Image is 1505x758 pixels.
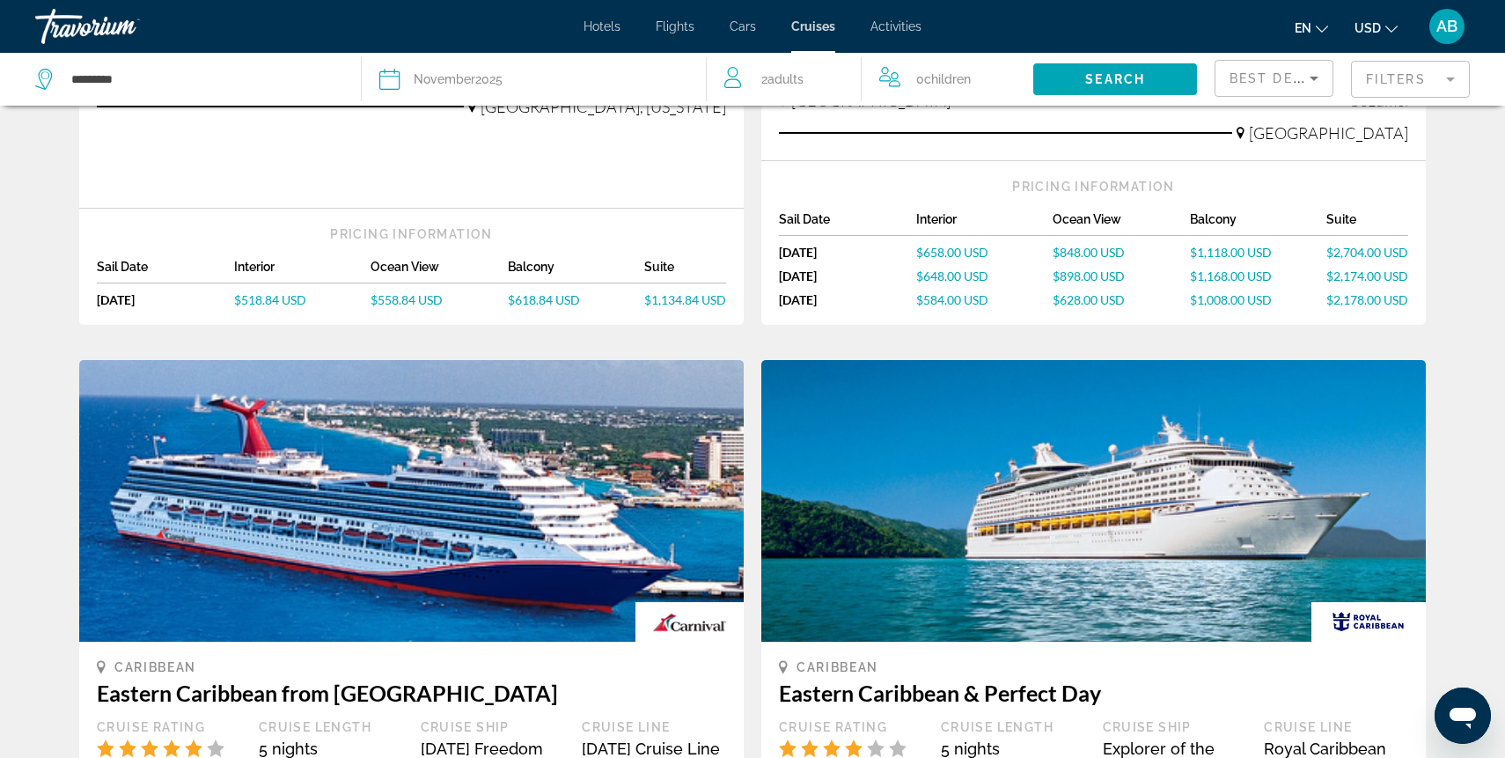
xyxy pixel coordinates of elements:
[779,680,1408,706] h3: Eastern Caribbean & Perfect Day
[779,245,916,260] div: [DATE]
[916,245,1053,260] a: $658.00 USD
[97,292,234,307] div: [DATE]
[916,269,1053,283] a: $648.00 USD
[1295,15,1328,40] button: Change language
[379,53,687,106] button: November2025
[1351,60,1470,99] button: Filter
[97,719,241,735] div: Cruise Rating
[1085,72,1145,86] span: Search
[779,179,1408,195] div: Pricing Information
[114,660,196,674] span: Caribbean
[1264,740,1408,758] div: Royal Caribbean
[1190,292,1327,307] a: $1,008.00 USD
[421,719,565,735] div: Cruise Ship
[1053,292,1125,307] span: $628.00 USD
[941,740,1085,758] div: 5 nights
[791,19,835,33] span: Cruises
[97,226,726,242] div: Pricing Information
[635,602,744,642] img: carnival.gif
[371,292,508,307] a: $558.84 USD
[644,292,726,307] a: $1,134.84 USD
[1295,21,1311,35] span: en
[1435,688,1491,744] iframe: Button to launch messaging window
[1326,269,1408,283] a: $2,174.00 USD
[1190,269,1272,283] span: $1,168.00 USD
[584,19,620,33] a: Hotels
[1354,21,1381,35] span: USD
[761,360,1426,642] img: 1596018610.png
[797,660,878,674] span: Caribbean
[916,212,1053,236] div: Interior
[508,260,645,283] div: Balcony
[35,4,211,49] a: Travorium
[870,19,921,33] a: Activities
[1053,245,1190,260] a: $848.00 USD
[1053,212,1190,236] div: Ocean View
[1326,212,1408,236] div: Suite
[1053,269,1125,283] span: $898.00 USD
[779,269,916,283] div: [DATE]
[1103,719,1247,735] div: Cruise Ship
[97,680,726,706] h3: Eastern Caribbean from [GEOGRAPHIC_DATA]
[916,245,988,260] span: $658.00 USD
[916,269,988,283] span: $648.00 USD
[1230,68,1318,89] mat-select: Sort by
[1033,63,1197,95] button: Search
[371,292,443,307] span: $558.84 USD
[644,260,726,283] div: Suite
[1249,123,1408,143] span: [GEOGRAPHIC_DATA]
[1053,269,1190,283] a: $898.00 USD
[916,67,971,92] span: 0
[371,260,508,283] div: Ocean View
[1053,245,1125,260] span: $848.00 USD
[1326,245,1408,260] a: $2,704.00 USD
[1264,719,1408,735] div: Cruise Line
[1190,269,1327,283] a: $1,168.00 USD
[481,97,726,116] span: [GEOGRAPHIC_DATA], [US_STATE]
[582,719,726,735] div: Cruise Line
[1354,15,1398,40] button: Change currency
[1190,212,1327,236] div: Balcony
[779,292,916,307] div: [DATE]
[1190,292,1272,307] span: $1,008.00 USD
[259,719,403,735] div: Cruise Length
[761,67,804,92] span: 2
[1230,71,1321,85] span: Best Deals
[582,740,726,758] div: [DATE] Cruise Line
[259,740,403,758] div: 5 nights
[1424,8,1470,45] button: User Menu
[916,292,1053,307] a: $584.00 USD
[234,260,371,283] div: Interior
[97,260,234,283] div: Sail Date
[1190,245,1327,260] a: $1,118.00 USD
[707,53,1033,106] button: Travelers: 2 adults, 0 children
[916,292,988,307] span: $584.00 USD
[730,19,756,33] a: Cars
[1311,602,1426,642] img: rci_new_resized.gif
[779,212,916,236] div: Sail Date
[234,292,306,307] span: $518.84 USD
[779,719,923,735] div: Cruise Rating
[508,292,580,307] span: $618.84 USD
[508,292,645,307] a: $618.84 USD
[767,72,804,86] span: Adults
[1053,292,1190,307] a: $628.00 USD
[1190,245,1272,260] span: $1,118.00 USD
[1436,18,1457,35] span: AB
[941,719,1085,735] div: Cruise Length
[234,292,371,307] a: $518.84 USD
[656,19,694,33] a: Flights
[1326,292,1408,307] a: $2,178.00 USD
[414,72,475,86] span: November
[79,360,744,642] img: 1716545262.png
[414,67,503,92] div: 2025
[924,72,971,86] span: Children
